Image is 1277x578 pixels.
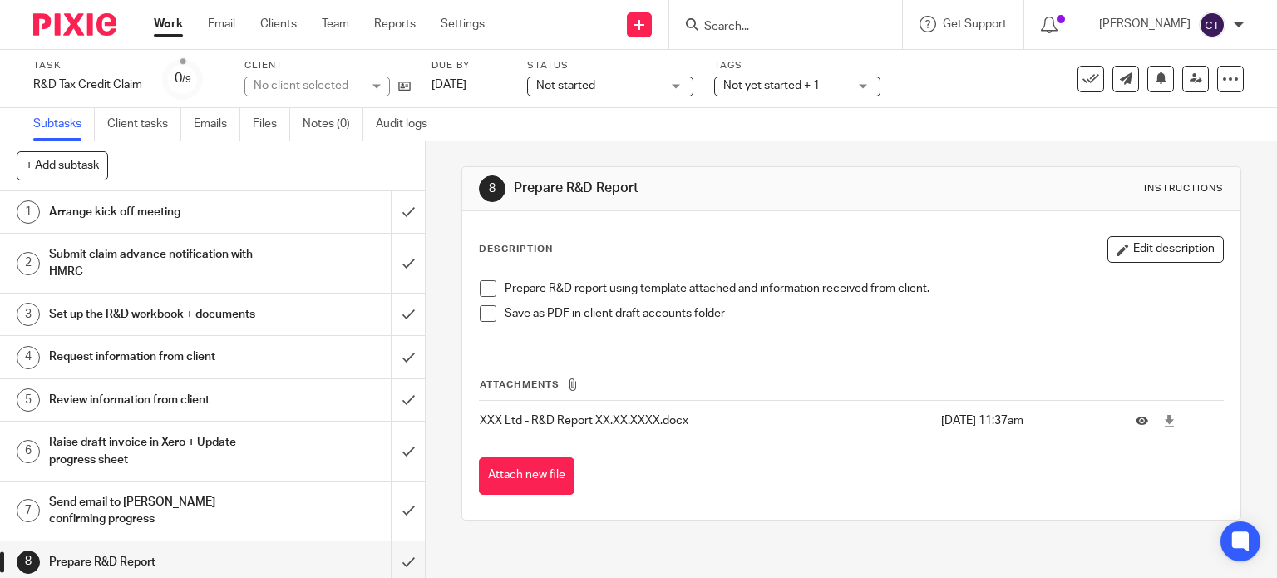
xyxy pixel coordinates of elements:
[322,16,349,32] a: Team
[714,59,880,72] label: Tags
[33,77,142,93] div: R&amp;D Tax Credit Claim
[303,108,363,141] a: Notes (0)
[17,388,40,412] div: 5
[208,16,235,32] a: Email
[17,551,40,574] div: 8
[49,200,266,225] h1: Arrange kick off meeting
[703,20,852,35] input: Search
[514,180,886,197] h1: Prepare R&D Report
[17,346,40,369] div: 4
[33,108,95,141] a: Subtasks
[253,108,290,141] a: Files
[536,80,595,91] span: Not started
[441,16,485,32] a: Settings
[1107,236,1224,263] button: Edit description
[505,305,1224,322] p: Save as PDF in client draft accounts folder
[107,108,181,141] a: Client tasks
[505,280,1224,297] p: Prepare R&D report using template attached and information received from client.
[175,69,191,88] div: 0
[479,457,574,495] button: Attach new file
[33,59,142,72] label: Task
[1144,182,1224,195] div: Instructions
[17,200,40,224] div: 1
[479,243,553,256] p: Description
[17,252,40,275] div: 2
[431,59,506,72] label: Due by
[49,430,266,472] h1: Raise draft invoice in Xero + Update progress sheet
[49,490,266,532] h1: Send email to [PERSON_NAME] confirming progress
[723,80,820,91] span: Not yet started + 1
[1163,413,1176,429] a: Download
[244,59,411,72] label: Client
[33,13,116,36] img: Pixie
[943,18,1007,30] span: Get Support
[49,550,266,575] h1: Prepare R&D Report
[49,388,266,413] h1: Review information from client
[1099,16,1191,32] p: [PERSON_NAME]
[480,380,560,389] span: Attachments
[154,16,183,32] a: Work
[941,413,1111,429] p: [DATE] 11:37am
[260,16,297,32] a: Clients
[49,344,266,369] h1: Request information from client
[17,151,108,180] button: + Add subtask
[17,303,40,326] div: 3
[194,108,240,141] a: Emails
[431,79,466,91] span: [DATE]
[17,499,40,522] div: 7
[376,108,440,141] a: Audit logs
[480,413,933,429] p: XXX Ltd - R&D Report XX.XX.XXXX.docx
[17,440,40,463] div: 6
[254,77,362,94] div: No client selected
[182,75,191,84] small: /9
[479,175,505,202] div: 8
[33,77,142,93] div: R&D Tax Credit Claim
[374,16,416,32] a: Reports
[1199,12,1225,38] img: svg%3E
[49,242,266,284] h1: Submit claim advance notification with HMRC
[527,59,693,72] label: Status
[49,302,266,327] h1: Set up the R&D workbook + documents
